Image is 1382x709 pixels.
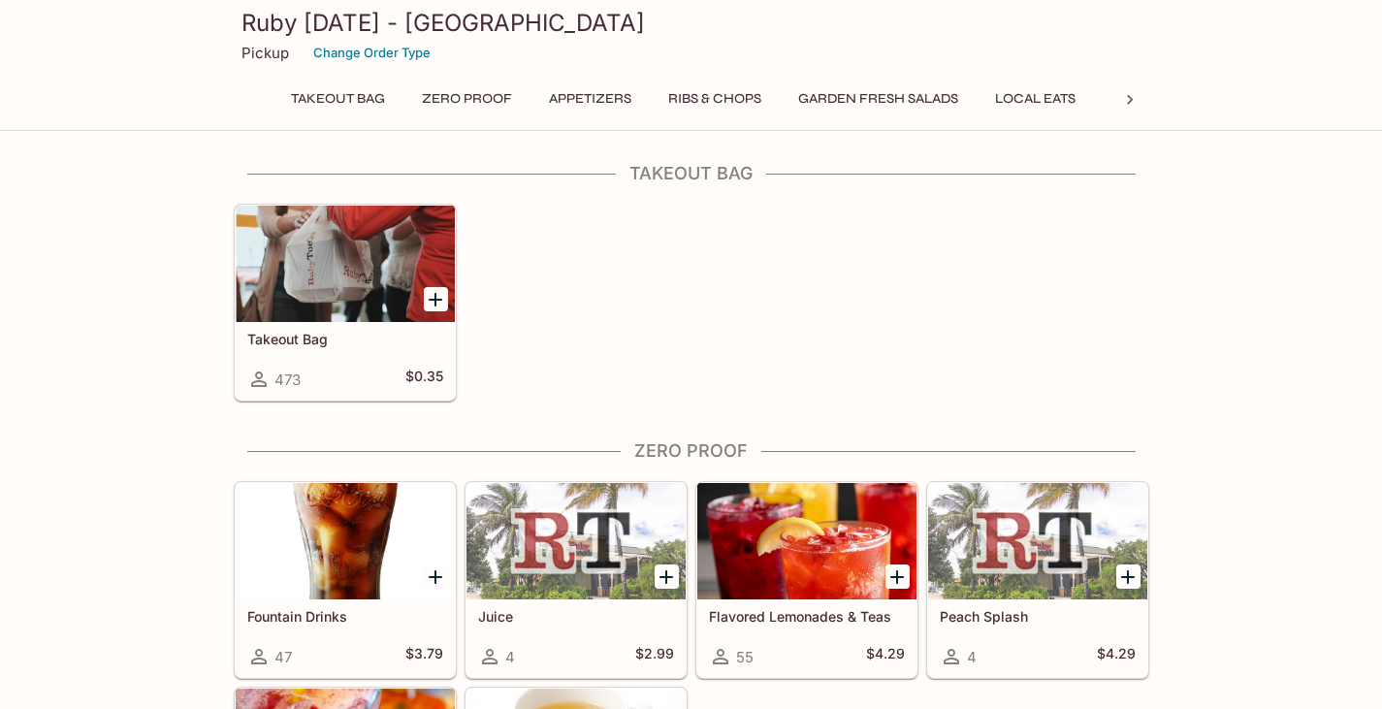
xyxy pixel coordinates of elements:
h5: $3.79 [405,645,443,668]
button: Chicken [1102,85,1189,113]
h4: Takeout Bag [234,163,1149,184]
span: 4 [967,648,977,666]
div: Takeout Bag [236,206,455,322]
span: 47 [274,648,292,666]
button: Add Peach Splash [1116,564,1141,589]
h5: Fountain Drinks [247,608,443,625]
h5: $4.29 [866,645,905,668]
a: Fountain Drinks47$3.79 [235,482,456,678]
button: Appetizers [538,85,642,113]
h3: Ruby [DATE] - [GEOGRAPHIC_DATA] [241,8,1141,38]
button: Takeout Bag [280,85,396,113]
div: Juice [466,483,686,599]
button: Add Takeout Bag [424,287,448,311]
span: 55 [736,648,754,666]
button: Local Eats [984,85,1086,113]
h5: $0.35 [405,368,443,391]
h5: Juice [478,608,674,625]
h5: $4.29 [1097,645,1136,668]
div: Flavored Lemonades & Teas [697,483,916,599]
a: Juice4$2.99 [466,482,687,678]
span: 473 [274,371,301,389]
a: Takeout Bag473$0.35 [235,205,456,401]
h5: Flavored Lemonades & Teas [709,608,905,625]
button: Zero Proof [411,85,523,113]
div: Peach Splash [928,483,1147,599]
p: Pickup [241,44,289,62]
span: 4 [505,648,515,666]
h5: Peach Splash [940,608,1136,625]
button: Add Fountain Drinks [424,564,448,589]
a: Flavored Lemonades & Teas55$4.29 [696,482,917,678]
button: Change Order Type [305,38,439,68]
a: Peach Splash4$4.29 [927,482,1148,678]
button: Ribs & Chops [658,85,772,113]
h4: Zero Proof [234,440,1149,462]
button: Add Juice [655,564,679,589]
h5: Takeout Bag [247,331,443,347]
h5: $2.99 [635,645,674,668]
button: Add Flavored Lemonades & Teas [885,564,910,589]
button: Garden Fresh Salads [787,85,969,113]
div: Fountain Drinks [236,483,455,599]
